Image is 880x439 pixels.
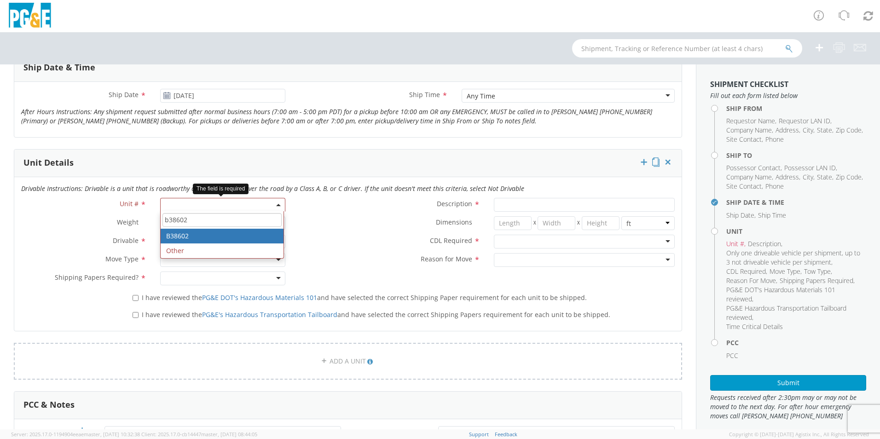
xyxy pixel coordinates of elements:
[23,400,75,410] h3: PCC & Notes
[726,211,756,220] li: ,
[726,199,866,206] h4: Ship Date & Time
[726,339,866,346] h4: PCC
[836,126,863,135] li: ,
[726,304,864,322] li: ,
[109,90,139,99] span: Ship Date
[409,90,440,99] span: Ship Time
[421,254,472,263] span: Reason for Move
[726,163,782,173] li: ,
[469,431,489,438] a: Support
[726,152,866,159] h4: Ship To
[726,211,754,219] span: Ship Date
[803,173,815,182] li: ,
[776,126,799,134] span: Address
[726,322,783,331] span: Time Critical Details
[726,248,864,267] li: ,
[784,163,836,172] span: Possessor LAN ID
[803,126,813,134] span: City
[532,216,538,230] span: X
[726,105,866,112] h4: Ship From
[133,312,139,318] input: I have reviewed thePG&E's Hazardous Transportation Tailboardand have selected the correct Shippin...
[784,163,837,173] li: ,
[726,285,864,304] li: ,
[770,267,800,276] span: Move Type
[23,63,95,72] h3: Ship Date & Time
[765,182,784,191] span: Phone
[11,431,140,438] span: Server: 2025.17.0-1194904eeae
[436,218,472,226] span: Dimensions
[572,39,802,58] input: Shipment, Tracking or Reference Number (at least 4 chars)
[437,199,472,208] span: Description
[142,293,587,302] span: I have reviewed the and have selected the correct Shipping Paper requirement for each unit to be ...
[21,184,524,193] i: Drivable Instructions: Drivable is a unit that is roadworthy and can be driven over the road by a...
[202,293,317,302] a: PG&E DOT's Hazardous Materials 101
[776,173,799,181] span: Address
[726,228,866,235] h4: Unit
[141,431,257,438] span: Client: 2025.17.0-cb14447
[582,216,619,230] input: Height
[495,431,517,438] a: Feedback
[726,116,775,125] span: Requestor Name
[55,273,139,282] span: Shipping Papers Required?
[726,182,762,191] span: Site Contact
[193,184,249,194] div: The field is required
[21,107,652,125] i: After Hours Instructions: Any shipment request submitted after normal business hours (7:00 am - 5...
[117,218,139,226] span: Weight
[726,173,772,181] span: Company Name
[23,158,74,168] h3: Unit Details
[202,310,337,319] a: PG&E's Hazardous Transportation Tailboard
[758,211,786,219] span: Ship Time
[776,126,800,135] li: ,
[817,126,834,135] li: ,
[710,393,866,421] span: Requests received after 2:30pm may or may not be moved to the next day. For after hour emergency ...
[726,135,762,144] span: Site Contact
[575,216,582,230] span: X
[133,295,139,301] input: I have reviewed thePG&E DOT's Hazardous Materials 101and have selected the correct Shipping Paper...
[14,343,682,380] a: ADD A UNIT
[710,375,866,391] button: Submit
[726,239,744,248] span: Unit #
[356,427,417,436] span: Internal Notes Only
[779,116,832,126] li: ,
[161,229,284,243] li: B38602
[710,79,788,89] strong: Shipment Checklist
[779,116,830,125] span: Requestor LAN ID
[84,431,140,438] span: master, [DATE] 10:32:38
[780,276,855,285] li: ,
[113,236,139,245] span: Drivable
[726,116,776,126] li: ,
[726,267,767,276] li: ,
[726,135,763,144] li: ,
[817,126,832,134] span: State
[803,173,813,181] span: City
[726,304,846,322] span: PG&E Hazardous Transportation Tailboard reviewed
[726,126,773,135] li: ,
[765,135,784,144] span: Phone
[776,173,800,182] li: ,
[201,431,257,438] span: master, [DATE] 08:44:05
[748,239,782,248] li: ,
[710,91,866,100] span: Fill out each form listed below
[817,173,832,181] span: State
[803,126,815,135] li: ,
[467,92,495,101] div: Any Time
[726,182,763,191] li: ,
[726,351,738,360] span: PCC
[726,126,772,134] span: Company Name
[120,199,139,208] span: Unit #
[7,3,53,30] img: pge-logo-06675f144f4cfa6a6814.png
[105,254,139,263] span: Move Type
[780,276,853,285] span: Shipping Papers Required
[726,239,746,248] li: ,
[836,126,862,134] span: Zip Code
[494,216,532,230] input: Length
[726,248,860,266] span: Only one driveable vehicle per shipment, up to 3 not driveable vehicle per shipment
[726,163,781,172] span: Possessor Contact
[726,285,835,303] span: PG&E DOT's Hazardous Materials 101 reviewed
[748,239,781,248] span: Description
[142,310,610,319] span: I have reviewed the and have selected the correct Shipping Papers requirement for each unit to be...
[161,243,284,258] li: Other
[538,216,575,230] input: Width
[430,236,472,245] span: CDL Required
[729,431,869,438] span: Copyright © [DATE]-[DATE] Agistix Inc., All Rights Reserved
